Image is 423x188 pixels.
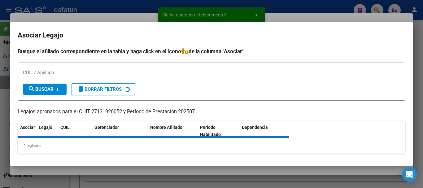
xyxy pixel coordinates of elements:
span: Borrar Filtros [77,86,122,92]
span: CUIL [60,125,70,130]
datatable-header-cell: Nombre Afiliado [148,121,198,141]
span: Asociar [20,125,35,130]
span: Buscar [28,86,54,92]
mat-icon: search [28,85,35,93]
span: Dependencia [242,125,268,130]
datatable-header-cell: Periodo Habilitado [198,121,239,141]
span: Legajo [39,125,52,130]
datatable-header-cell: Gerenciador [92,121,148,141]
p: Legajos aprobados para el CUIT 27131926052 y Período de Prestación 202507 [18,108,405,116]
span: Nombre Afiliado [150,125,182,130]
button: Borrar Filtros [72,83,135,95]
datatable-header-cell: Legajo [36,121,58,141]
datatable-header-cell: Asociar [18,121,36,141]
datatable-header-cell: CUIL [58,121,92,141]
div: 0 registros [18,138,405,154]
span: Periodo Habilitado [200,125,221,137]
div: Open Intercom Messenger [402,167,417,182]
mat-icon: delete [77,85,85,93]
button: Buscar [23,84,67,95]
h2: Asociar Legajo [18,29,405,41]
h4: Busque el afiliado correspondiente en la tabla y haga click en el ícono de la columna "Asociar". [18,47,405,55]
span: Gerenciador [94,125,119,130]
datatable-header-cell: Dependencia [239,121,289,141]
